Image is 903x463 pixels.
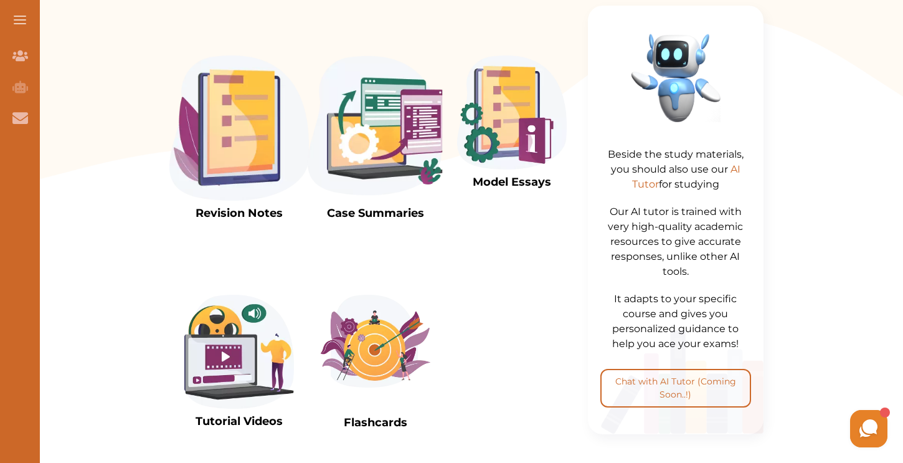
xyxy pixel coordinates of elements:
[169,205,309,222] p: Revision Notes
[600,292,751,351] p: It adapts to your specific course and gives you personalized guidance to help you ace your exams!
[632,163,740,190] span: AI Tutor
[321,414,430,431] p: Flashcards
[631,32,721,122] img: aibot2.cd1b654a.png
[600,204,751,279] p: Our AI tutor is trained with very high-quality academic resources to give accurate responses, unl...
[604,407,891,451] iframe: HelpCrunch
[600,147,751,192] p: Beside the study materials, you should also use our for studying
[600,369,751,408] button: Chat with AI Tutor (Coming Soon..!)
[184,413,294,430] p: Tutorial Videos
[600,330,764,434] img: BhZmPIAAAAASUVORK5CYII=
[306,205,445,222] p: Case Summaries
[457,174,567,191] p: Model Essays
